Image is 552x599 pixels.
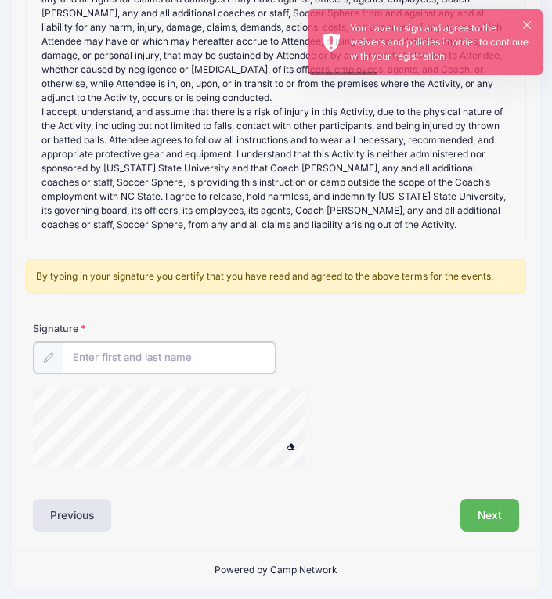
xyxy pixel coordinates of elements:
button: Next [460,499,519,532]
button: × [523,21,531,29]
div: You have to sign and agree to the waivers and policies in order to continue with your registration. [350,21,531,63]
label: Signature [33,322,154,337]
p: Powered by Camp Network [23,563,529,577]
button: Previous [33,499,111,532]
div: By typing in your signature you certify that you have read and agreed to the above terms for the ... [26,259,526,294]
input: Enter first and last name [63,342,276,373]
